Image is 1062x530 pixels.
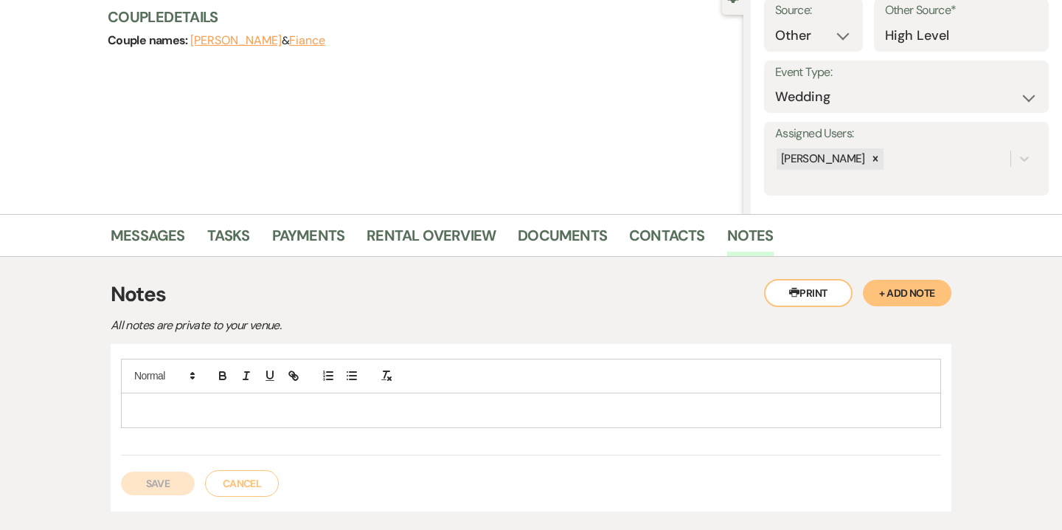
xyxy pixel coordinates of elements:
button: [PERSON_NAME] [190,35,282,47]
a: Rental Overview [367,224,496,256]
a: Notes [727,224,774,256]
a: Contacts [629,224,705,256]
p: All notes are private to your venue. [111,316,627,335]
button: + Add Note [863,280,951,306]
button: Save [121,472,195,495]
a: Messages [111,224,185,256]
h3: Couple Details [108,7,729,27]
button: Fiance [289,35,325,47]
div: [PERSON_NAME] [777,148,867,170]
label: Assigned Users: [775,123,1038,145]
a: Payments [272,224,345,256]
label: Event Type: [775,62,1038,83]
a: Tasks [207,224,250,256]
button: Print [764,279,853,307]
h3: Notes [111,279,951,310]
button: Cancel [205,470,279,497]
span: Couple names: [108,32,190,48]
span: & [190,33,325,48]
a: Documents [518,224,607,256]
